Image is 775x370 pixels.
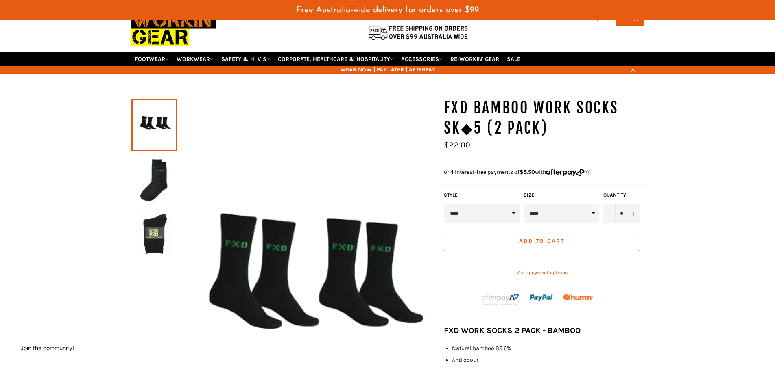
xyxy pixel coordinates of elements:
img: paypal.png [530,286,554,310]
a: RE-WORKIN' GEAR [447,52,502,66]
a: CORPORATE, HEALTHCARE & HOSPITALITY [275,52,397,66]
span: WEAR NOW | PAY LATER | AFTERPAY [131,66,644,74]
a: SAFETY & HI VIS [218,52,273,66]
label: Style [444,192,520,199]
a: FOOTWEAR [131,52,172,66]
label: Quantity [603,192,640,199]
strong: FXD WORK SOCKS 2 PACK - BAMBOO [444,326,581,335]
img: Workin Gear leaders in Workwear, Safety Boots, PPE, Uniforms. Australia's No.1 in Workwear [131,6,216,52]
span: $22.00 [444,140,470,149]
a: ACCESSORIES [398,52,446,66]
span: Add to Cart [519,238,564,245]
li: Anti odour [452,356,644,364]
button: Add to Cart [444,232,640,251]
button: Increase item quantity by one [628,204,640,223]
li: Natural bamboo 89.6% [452,344,644,352]
button: Join the community! [20,344,74,351]
a: SALE [504,52,524,66]
a: WORKWEAR [173,52,217,66]
img: FXD BAMBOO WORK SOCKS SK◆5 (2 Pack) - Workin' Gear [135,212,173,256]
h1: FXD BAMBOO WORK SOCKS SK◆5 (2 Pack) [444,98,644,138]
img: FXD BAMBOO WORK SOCKS SK◆5 (2 Pack) - Workin' Gear [135,157,173,202]
img: Humm_core_logo_RGB-01_300x60px_small_195d8312-4386-4de7-b182-0ef9b6303a37.png [563,294,593,301]
img: Flat $9.95 shipping Australia wide [367,24,469,41]
label: Size [524,192,599,199]
img: Afterpay-Logo-on-dark-bg_large.png [480,293,520,307]
button: Reduce item quantity by one [603,204,616,223]
span: Free Australia-wide delivery for orders over $99 [296,6,479,14]
a: More payment options [444,269,640,276]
